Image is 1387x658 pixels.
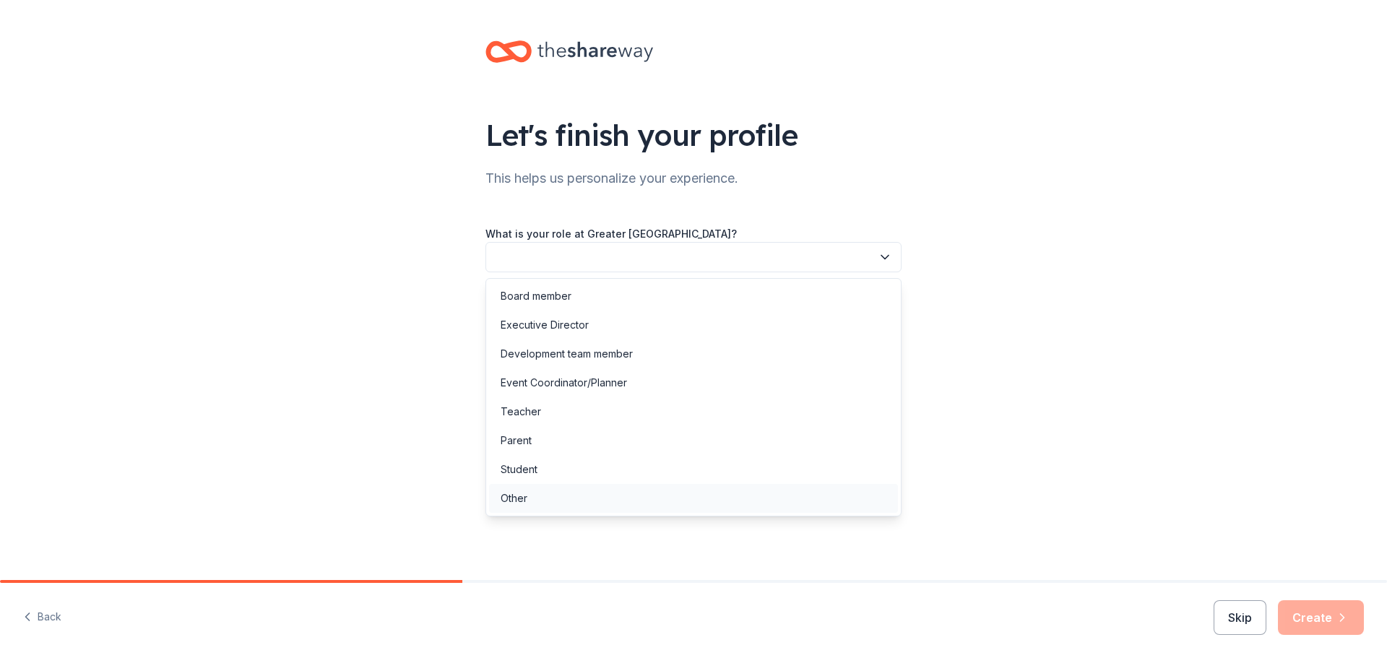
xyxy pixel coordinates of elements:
div: Other [501,490,527,507]
div: Executive Director [501,316,589,334]
div: Event Coordinator/Planner [501,374,627,391]
div: Parent [501,432,532,449]
div: Teacher [501,403,541,420]
div: Student [501,461,537,478]
div: Board member [501,287,571,305]
div: Development team member [501,345,633,363]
